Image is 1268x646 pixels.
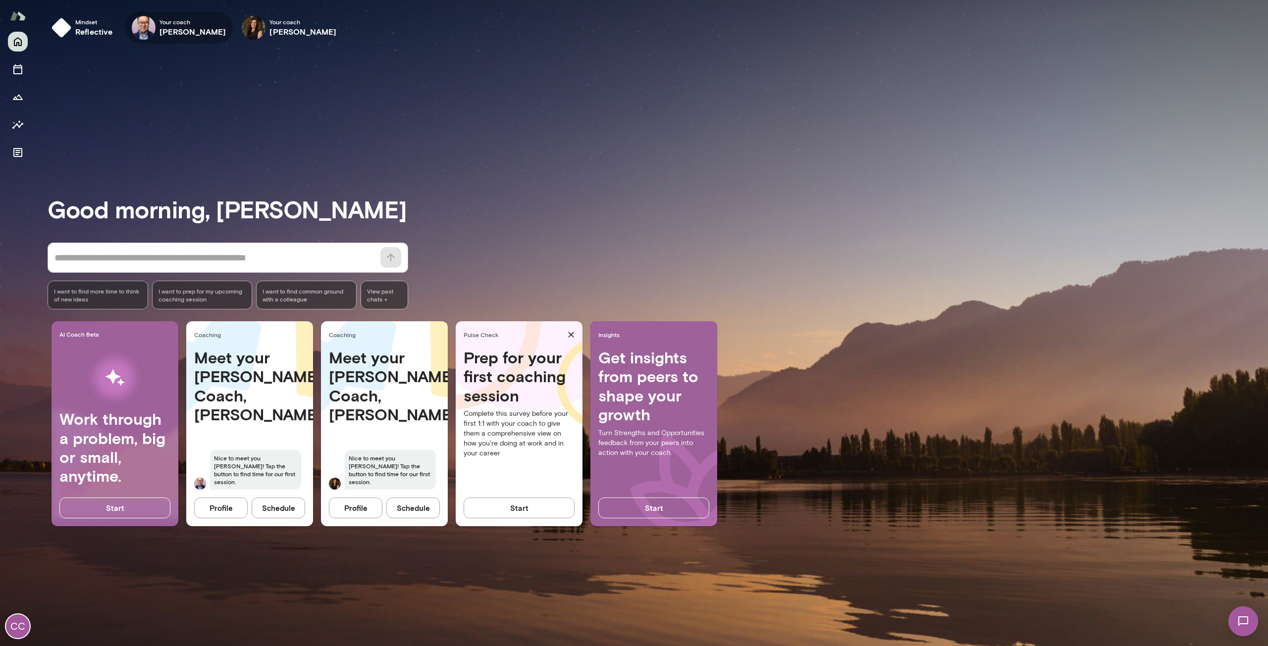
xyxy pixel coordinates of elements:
span: AI Coach Beta [59,330,174,338]
span: View past chats -> [361,281,408,309]
button: Start [464,497,575,518]
h4: Work through a problem, big or small, anytime. [59,409,170,486]
h4: Meet your [PERSON_NAME] Coach, [PERSON_NAME] [194,348,305,424]
h3: Good morning, [PERSON_NAME] [48,195,1268,223]
button: Start [59,497,170,518]
span: Nice to meet you [PERSON_NAME]! Tap the button to find time for our first session. [210,450,301,490]
button: Schedule [386,497,440,518]
div: Valentin WuYour coach[PERSON_NAME] [125,12,233,44]
h4: Get insights from peers to shape your growth [598,348,709,424]
span: I want to find common ground with a colleague [263,287,350,303]
button: Home [8,32,28,51]
img: Mento [10,6,26,25]
img: Carrie Atkin Atkin [329,478,341,490]
button: Profile [329,497,382,518]
button: Schedule [252,497,305,518]
div: I want to prep for my upcoming coaching session [152,281,253,309]
p: Turn Strengths and Opportunities feedback from your peers into action with your coach. [598,428,709,458]
h6: [PERSON_NAME] [269,26,336,38]
img: Valentin Wu Wu [194,478,206,490]
img: mindset [52,18,71,38]
p: Complete this survey before your first 1:1 with your coach to give them a comprehensive view on h... [464,409,575,458]
span: Pulse Check [464,331,564,339]
button: Sessions [8,59,28,79]
span: Insights [598,331,713,339]
button: Profile [194,497,248,518]
div: I want to find more time to think of new ideas [48,281,148,309]
span: Coaching [329,331,444,339]
span: Your coach [159,18,226,26]
img: AI Workflows [71,347,159,409]
h6: [PERSON_NAME] [159,26,226,38]
span: Mindset [75,18,113,26]
button: Documents [8,143,28,162]
h4: Meet your [PERSON_NAME] Coach, [PERSON_NAME] [329,348,440,424]
span: Coaching [194,331,309,339]
button: Growth Plan [8,87,28,107]
img: Carrie Atkin [242,16,265,40]
button: Start [598,497,709,518]
h4: Prep for your first coaching session [464,348,575,405]
button: Mindsetreflective [48,12,121,44]
h6: reflective [75,26,113,38]
span: I want to find more time to think of new ideas [54,287,142,303]
div: I want to find common ground with a colleague [256,281,357,309]
div: Carrie AtkinYour coach[PERSON_NAME] [235,12,343,44]
button: Insights [8,115,28,135]
span: Nice to meet you [PERSON_NAME]! Tap the button to find time for our first session. [345,450,436,490]
span: Your coach [269,18,336,26]
img: Valentin Wu [132,16,156,40]
span: I want to prep for my upcoming coaching session [158,287,246,303]
div: CC [6,614,30,638]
